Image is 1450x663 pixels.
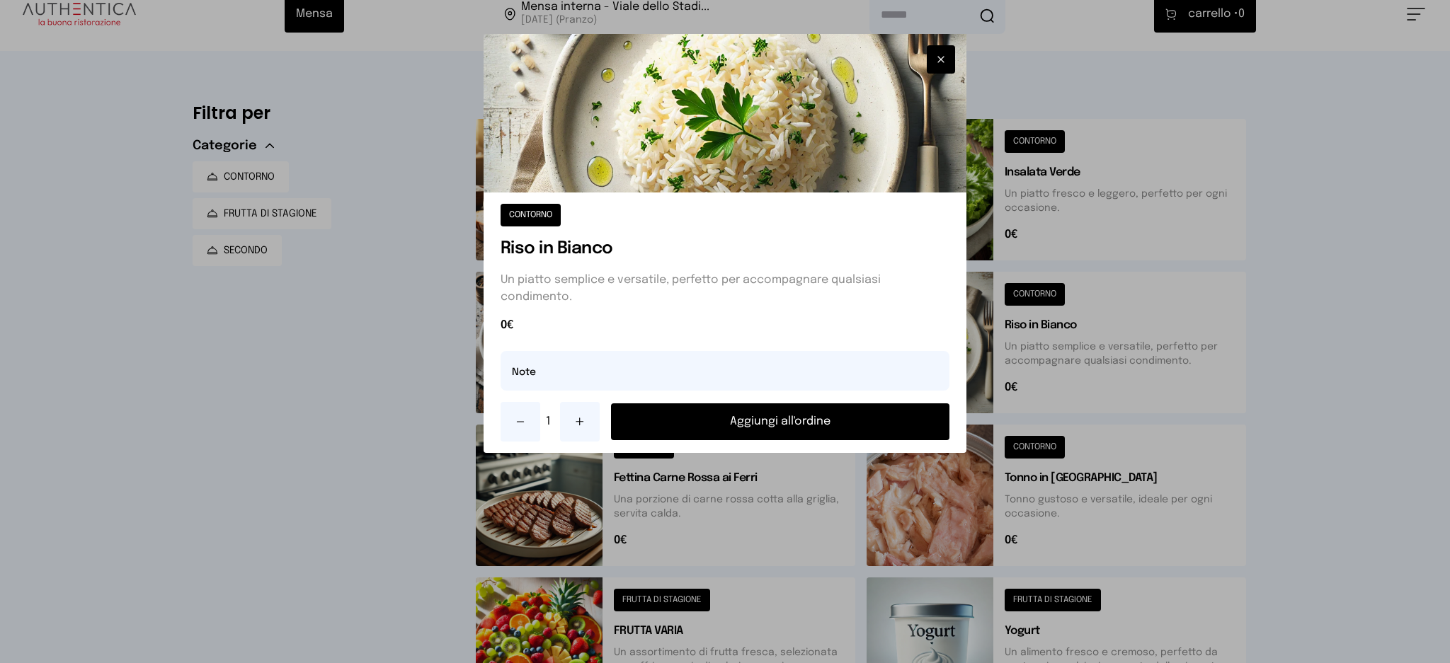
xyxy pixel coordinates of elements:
[501,238,950,260] h1: Riso in Bianco
[611,403,950,440] button: Aggiungi all'ordine
[546,413,554,430] span: 1
[501,272,950,306] p: Un piatto semplice e versatile, perfetto per accompagnare qualsiasi condimento.
[501,317,950,334] span: 0€
[484,34,967,192] img: Riso in Bianco
[501,204,561,226] button: CONTORNO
